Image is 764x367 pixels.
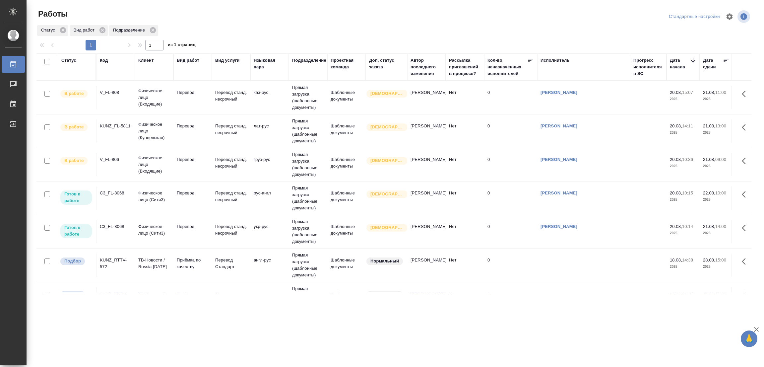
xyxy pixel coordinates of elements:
[407,119,446,143] td: [PERSON_NAME]
[215,290,247,304] p: Перевод Стандарт
[633,57,663,77] div: Прогресс исполнителя в SC
[177,223,209,230] p: Перевод
[100,257,132,270] div: KUNZ_RTTV-572
[541,157,577,162] a: [PERSON_NAME]
[738,86,754,102] button: Здесь прячутся важные кнопки
[177,57,199,64] div: Вид работ
[138,190,170,203] p: Физическое лицо (Сити3)
[36,9,68,19] span: Работы
[215,89,247,103] p: Перевод станд. несрочный
[64,157,84,164] p: В работе
[60,123,93,132] div: Исполнитель выполняет работу
[703,257,715,262] p: 28.08,
[670,157,682,162] p: 20.08,
[484,254,537,277] td: 0
[100,123,132,129] div: KUNZ_FL-5811
[215,223,247,237] p: Перевод станд. несрочный
[722,9,737,25] span: Настроить таблицу
[64,291,81,298] p: Подбор
[670,196,696,203] p: 2025
[177,89,209,96] p: Перевод
[670,123,682,128] p: 20.08,
[484,86,537,109] td: 0
[64,258,81,264] p: Подбор
[289,81,327,114] td: Прямая загрузка (шаблонные документы)
[670,57,690,70] div: Дата начала
[484,287,537,310] td: 0
[446,153,484,176] td: Нет
[370,191,404,197] p: [DEMOGRAPHIC_DATA]
[703,123,715,128] p: 21.08,
[138,223,170,237] p: Физическое лицо (Сити3)
[64,124,84,130] p: В работе
[113,27,147,34] p: Подразделение
[411,57,442,77] div: Автор последнего изменения
[327,153,366,176] td: Шаблонные документы
[138,88,170,108] p: Физическое лицо (Входящие)
[738,186,754,202] button: Здесь прячутся важные кнопки
[289,148,327,181] td: Прямая загрузка (шаблонные документы)
[715,224,726,229] p: 14:00
[741,330,757,347] button: 🙏
[250,86,289,109] td: каз-рус
[449,57,481,77] div: Рассылка приглашений в процессе?
[682,157,693,162] p: 10:36
[715,257,726,262] p: 15:00
[370,157,404,164] p: [DEMOGRAPHIC_DATA]
[100,89,132,96] div: V_FL-808
[738,220,754,236] button: Здесь прячутся важные кнопки
[250,287,289,310] td: кит-рус
[215,156,247,170] p: Перевод станд. несрочный
[715,157,726,162] p: 09:00
[215,190,247,203] p: Перевод станд. несрочный
[327,186,366,210] td: Шаблонные документы
[407,220,446,243] td: [PERSON_NAME]
[670,263,696,270] p: 2025
[64,224,88,238] p: Готов к работе
[446,86,484,109] td: Нет
[407,254,446,277] td: [PERSON_NAME]
[743,332,755,346] span: 🙏
[292,57,326,64] div: Подразделение
[682,224,693,229] p: 10:14
[670,291,682,296] p: 18.08,
[715,123,726,128] p: 13:00
[667,12,722,22] div: split button
[138,57,154,64] div: Клиент
[41,27,57,34] p: Статус
[370,258,399,264] p: Нормальный
[100,223,132,230] div: C3_FL-8068
[61,57,76,64] div: Статус
[484,153,537,176] td: 0
[682,291,693,296] p: 14:25
[100,156,132,163] div: V_FL-806
[331,57,362,70] div: Проектная команда
[703,157,715,162] p: 21.08,
[484,220,537,243] td: 0
[446,254,484,277] td: Нет
[254,57,286,70] div: Языковая пара
[215,57,240,64] div: Вид услуги
[703,96,730,103] p: 2025
[100,57,108,64] div: Код
[670,257,682,262] p: 18.08,
[703,291,715,296] p: 29.08,
[250,220,289,243] td: укр-рус
[703,190,715,195] p: 22.08,
[327,220,366,243] td: Шаблонные документы
[177,123,209,129] p: Перевод
[109,25,158,36] div: Подразделение
[168,41,196,50] span: из 1 страниц
[70,25,108,36] div: Вид работ
[74,27,97,34] p: Вид работ
[327,86,366,109] td: Шаблонные документы
[737,10,751,23] span: Посмотреть информацию
[289,282,327,315] td: Прямая загрузка (шаблонные документы)
[670,224,682,229] p: 20.08,
[327,119,366,143] td: Шаблонные документы
[670,190,682,195] p: 20.08,
[541,123,577,128] a: [PERSON_NAME]
[289,215,327,248] td: Прямая загрузка (шаблонные документы)
[703,129,730,136] p: 2025
[60,190,93,205] div: Исполнитель может приступить к работе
